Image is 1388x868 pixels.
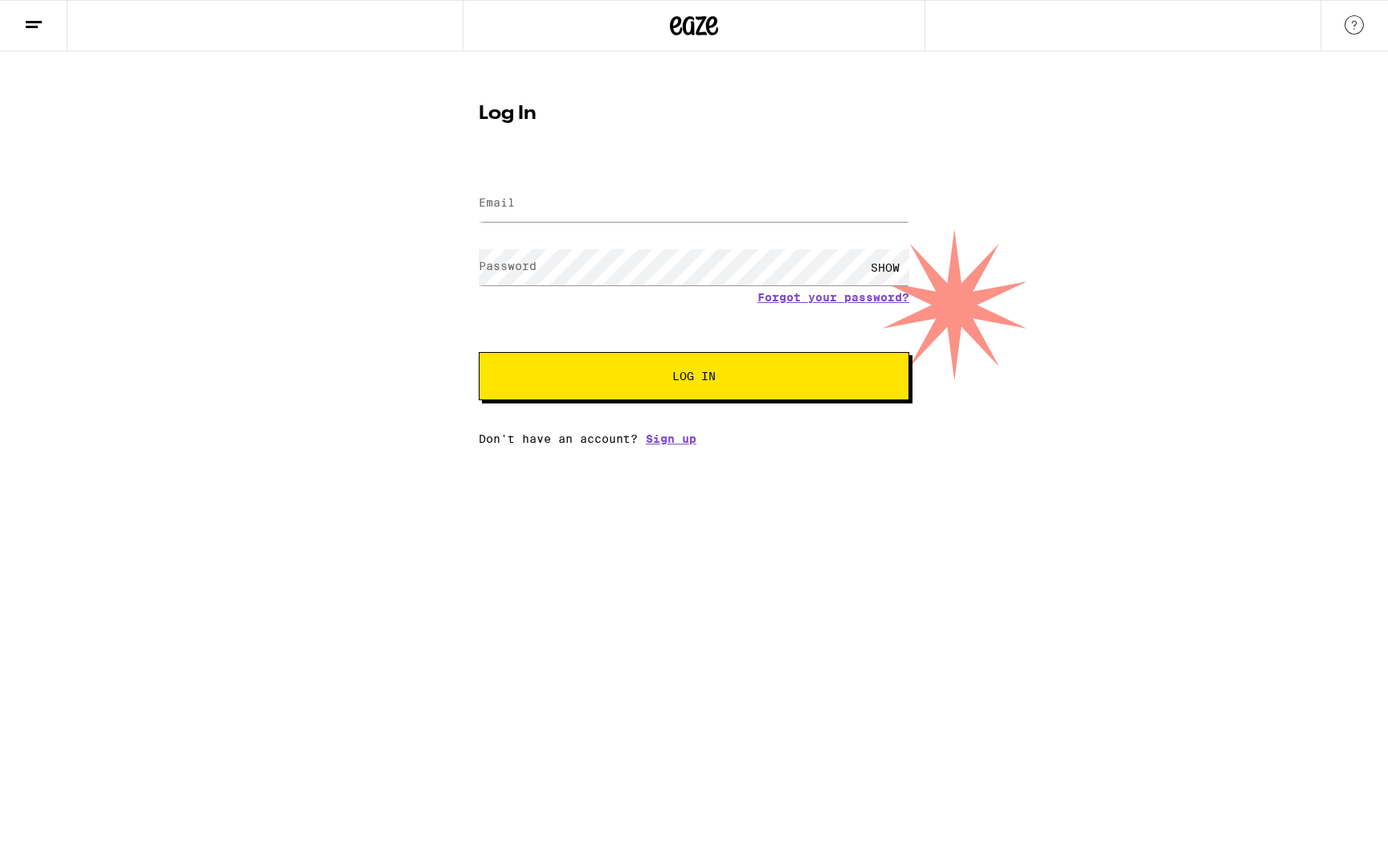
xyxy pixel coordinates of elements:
[861,249,909,285] div: SHOW
[479,104,909,124] h1: Log In
[757,291,909,304] a: Forgot your password?
[479,186,909,222] input: Email
[479,432,909,445] div: Don't have an account?
[479,352,909,400] button: Log In
[479,260,537,272] label: Password
[672,371,716,382] span: Log In
[646,432,696,445] a: Sign up
[10,11,116,24] span: Hi. Need any help?
[479,196,515,209] label: Email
